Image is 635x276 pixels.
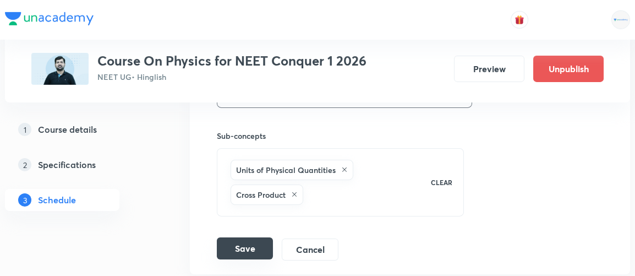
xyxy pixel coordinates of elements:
h6: Units of Physical Quantities [236,164,336,176]
p: 1 [18,123,31,136]
button: Preview [454,56,524,82]
h3: Course On Physics for NEET Conquer 1 2026 [97,53,366,69]
p: CLEAR [431,177,452,187]
h5: Course details [38,123,97,136]
img: 7E906807-3FA5-40F8-A3FA-4C5B00D35606_plus.png [31,53,89,85]
button: Cancel [282,239,338,261]
a: Company Logo [5,12,94,28]
img: Rahul Mishra [611,10,630,29]
button: avatar [511,11,528,29]
p: 2 [18,158,31,171]
h5: Schedule [38,193,76,207]
img: avatar [514,15,524,25]
h6: Cross Product [236,189,286,201]
p: NEET UG • Hinglish [97,71,366,83]
img: Company Logo [5,12,94,25]
p: 3 [18,193,31,207]
button: Unpublish [533,56,604,82]
h5: Specifications [38,158,96,171]
h6: Sub-concepts [217,130,464,142]
button: Save [217,237,273,259]
a: 1Course details [5,118,155,140]
a: 2Specifications [5,154,155,176]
